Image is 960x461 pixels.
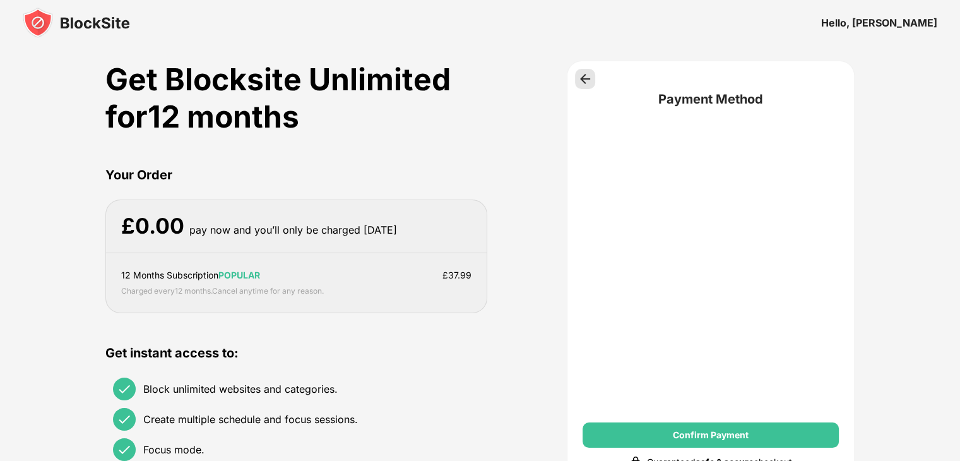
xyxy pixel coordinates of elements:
[673,430,749,440] div: Confirm Payment
[121,213,184,239] div: £ 0.00
[143,383,338,395] div: Block unlimited websites and categories.
[821,16,937,29] div: Hello, [PERSON_NAME]
[117,412,132,427] img: check.svg
[23,8,130,38] img: blocksite-icon-black.svg
[117,381,132,397] img: check.svg
[143,413,358,426] div: Create multiple schedule and focus sessions.
[105,344,487,362] div: Get instant access to:
[117,442,132,457] img: check.svg
[105,165,487,184] div: Your Order
[143,443,204,456] div: Focus mode.
[442,268,471,282] div: £ 37.99
[583,92,839,107] div: Payment Method
[105,61,487,135] div: Get Blocksite Unlimited for 12 months
[121,268,260,282] div: 12 Months Subscription
[580,117,841,410] iframe: Secure payment input frame
[189,221,397,239] div: pay now and you’ll only be charged [DATE]
[121,285,324,297] div: Charged every 12 months . Cancel anytime for any reason.
[218,270,260,280] span: POPULAR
